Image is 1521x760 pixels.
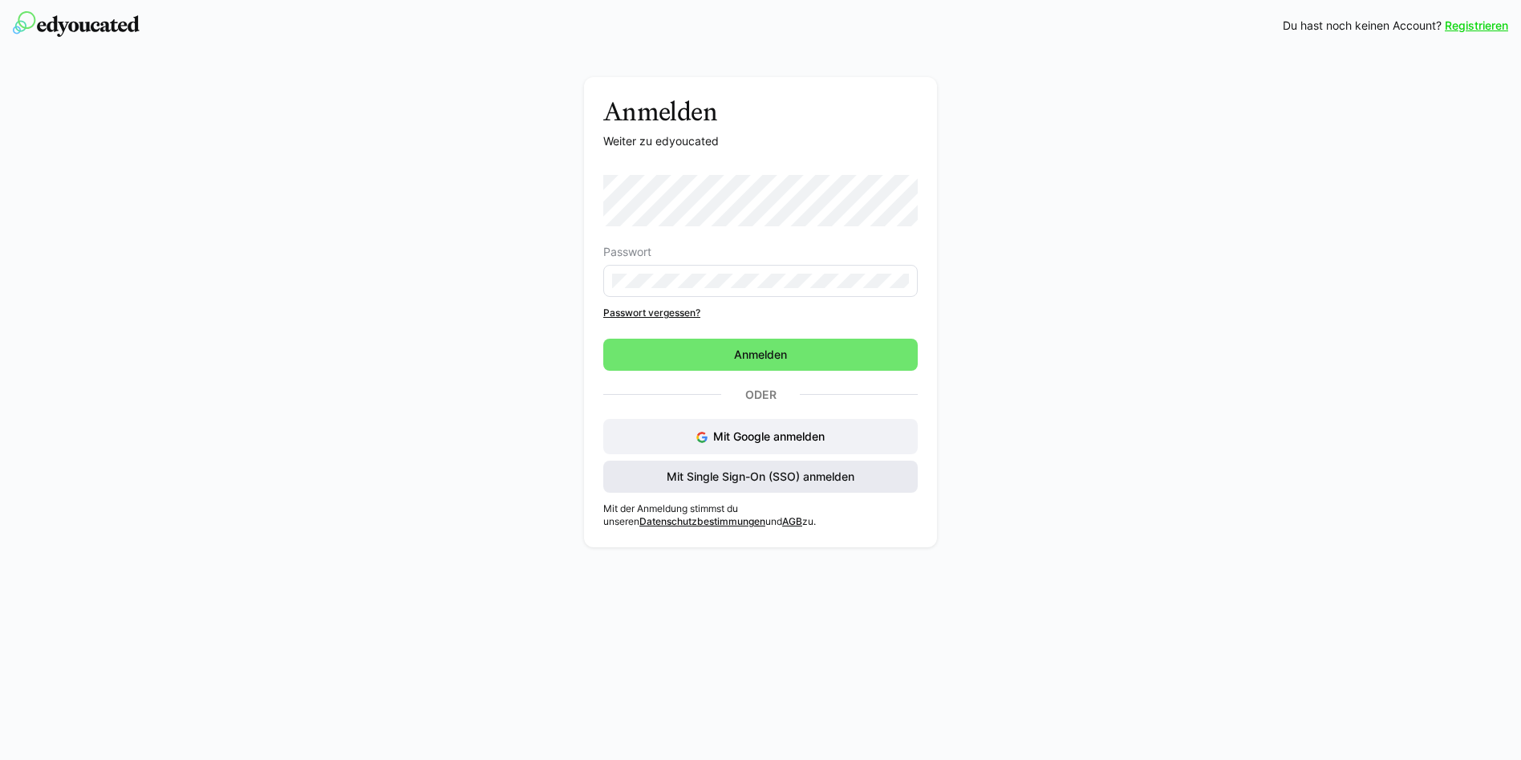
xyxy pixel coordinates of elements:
span: Anmelden [732,347,789,363]
button: Mit Single Sign-On (SSO) anmelden [603,461,918,493]
span: Mit Single Sign-On (SSO) anmelden [664,469,857,485]
p: Mit der Anmeldung stimmst du unseren und zu. [603,502,918,528]
a: Passwort vergessen? [603,307,918,319]
h3: Anmelden [603,96,918,127]
a: Registrieren [1445,18,1508,34]
span: Mit Google anmelden [713,429,825,443]
a: AGB [782,515,802,527]
a: Datenschutzbestimmungen [639,515,765,527]
img: edyoucated [13,11,140,37]
button: Mit Google anmelden [603,419,918,454]
button: Anmelden [603,339,918,371]
p: Weiter zu edyoucated [603,133,918,149]
p: Oder [721,384,800,406]
span: Passwort [603,246,651,258]
span: Du hast noch keinen Account? [1283,18,1442,34]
